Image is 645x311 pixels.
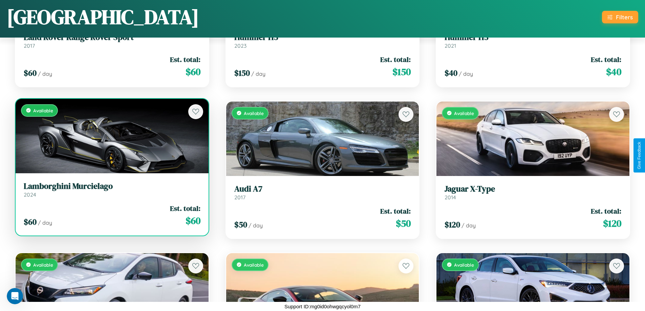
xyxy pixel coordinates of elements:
[602,11,638,23] button: Filters
[380,206,411,216] span: Est. total:
[251,70,265,77] span: / day
[234,184,411,201] a: Audi A72017
[603,217,621,230] span: $ 120
[234,194,245,201] span: 2017
[24,32,200,42] h3: Land Rover Range Rover Sport
[186,214,200,227] span: $ 60
[637,142,642,169] div: Give Feedback
[234,219,247,230] span: $ 50
[445,184,621,194] h3: Jaguar X-Type
[445,194,456,201] span: 2014
[445,219,460,230] span: $ 120
[606,65,621,79] span: $ 40
[234,32,411,49] a: Hummer H32023
[396,217,411,230] span: $ 50
[445,32,621,49] a: Hummer H32021
[445,42,456,49] span: 2021
[591,54,621,64] span: Est. total:
[591,206,621,216] span: Est. total:
[24,42,35,49] span: 2017
[234,32,411,42] h3: Hummer H3
[24,181,200,198] a: Lamborghini Murcielago2024
[7,288,23,304] iframe: Intercom live chat
[33,262,53,268] span: Available
[459,70,473,77] span: / day
[24,181,200,191] h3: Lamborghini Murcielago
[445,32,621,42] h3: Hummer H3
[170,54,200,64] span: Est. total:
[38,219,52,226] span: / day
[234,184,411,194] h3: Audi A7
[249,222,263,229] span: / day
[445,184,621,201] a: Jaguar X-Type2014
[244,110,264,116] span: Available
[24,216,37,227] span: $ 60
[392,65,411,79] span: $ 150
[7,3,199,31] h1: [GEOGRAPHIC_DATA]
[445,67,457,79] span: $ 40
[380,54,411,64] span: Est. total:
[24,191,36,198] span: 2024
[244,262,264,268] span: Available
[616,14,633,21] div: Filters
[33,108,53,113] span: Available
[284,302,361,311] p: Support ID: mg0id0ohwgqcyol0m7
[24,67,37,79] span: $ 60
[170,203,200,213] span: Est. total:
[186,65,200,79] span: $ 60
[454,110,474,116] span: Available
[461,222,476,229] span: / day
[234,67,250,79] span: $ 150
[38,70,52,77] span: / day
[234,42,246,49] span: 2023
[454,262,474,268] span: Available
[24,32,200,49] a: Land Rover Range Rover Sport2017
